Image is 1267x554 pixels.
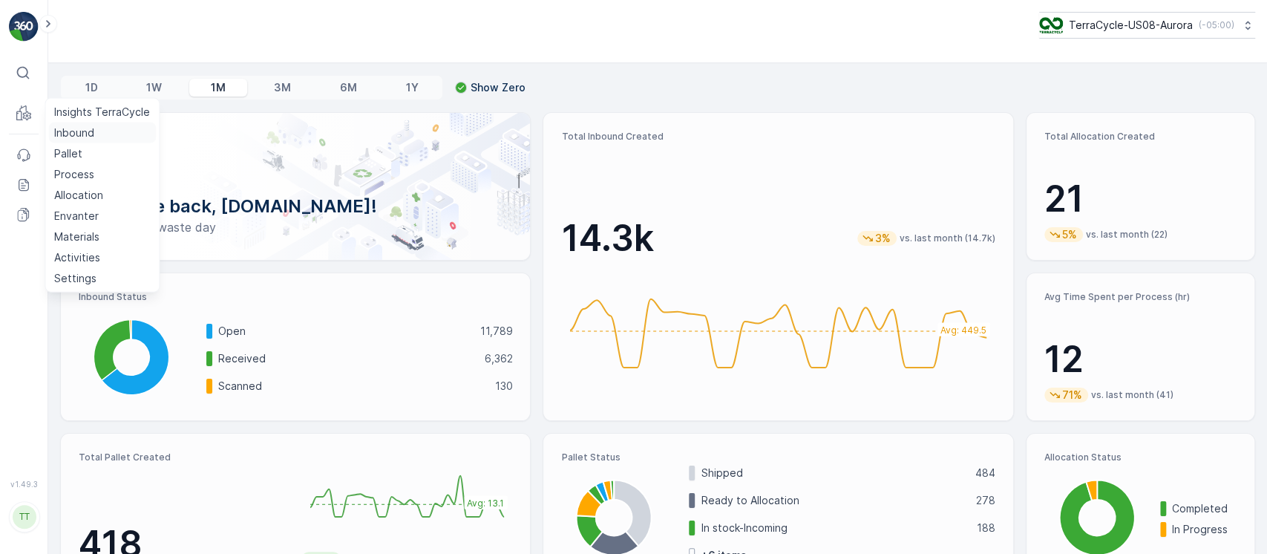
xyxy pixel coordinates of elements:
[85,218,506,236] p: Have a zero-waste day
[561,131,995,143] p: Total Inbound Created
[701,521,966,535] p: In stock-Incoming
[976,493,995,508] p: 278
[146,80,162,95] p: 1W
[1044,452,1237,463] p: Allocation Status
[218,324,470,339] p: Open
[405,80,418,95] p: 1Y
[218,351,474,366] p: Received
[874,231,892,246] p: 3%
[211,80,226,95] p: 1M
[1086,229,1168,241] p: vs. last month (22)
[479,324,512,339] p: 11,789
[494,379,512,394] p: 130
[977,521,995,535] p: 188
[1061,388,1084,403] p: 71%
[1091,389,1173,401] p: vs. last month (41)
[1044,177,1237,221] p: 21
[218,379,485,394] p: Scanned
[1069,18,1193,33] p: TerraCycle-US08-Aurora
[85,80,98,95] p: 1D
[79,291,512,303] p: Inbound Status
[471,80,526,95] p: Show Zero
[1044,131,1237,143] p: Total Allocation Created
[340,80,357,95] p: 6M
[1172,501,1237,516] p: Completed
[1039,12,1255,39] button: TerraCycle-US08-Aurora(-05:00)
[274,80,291,95] p: 3M
[13,505,36,529] div: TT
[9,12,39,42] img: logo
[701,466,965,480] p: Shipped
[1061,227,1078,242] p: 5%
[975,466,995,480] p: 484
[561,452,995,463] p: Pallet Status
[1044,291,1237,303] p: Avg Time Spent per Process (hr)
[9,480,39,489] span: v 1.49.3
[701,493,966,508] p: Ready to Allocation
[9,492,39,542] button: TT
[484,351,512,366] p: 6,362
[1039,17,1063,33] img: image_ci7OI47.png
[79,452,289,463] p: Total Pallet Created
[561,216,653,261] p: 14.3k
[1044,337,1237,382] p: 12
[1199,19,1234,31] p: ( -05:00 )
[1172,522,1237,537] p: In Progress
[900,232,995,244] p: vs. last month (14.7k)
[85,195,506,218] p: Welcome back, [DOMAIN_NAME]!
